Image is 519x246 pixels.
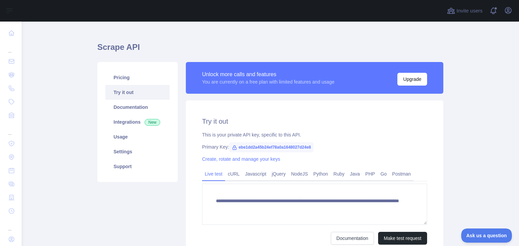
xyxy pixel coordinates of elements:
a: jQuery [269,168,288,179]
div: Primary Key: [202,144,427,150]
a: Usage [105,129,170,144]
a: NodeJS [288,168,311,179]
a: Integrations New [105,115,170,129]
a: PHP [363,168,378,179]
button: Invite users [446,5,484,16]
a: Try it out [105,85,170,100]
a: Pricing [105,70,170,85]
iframe: Toggle Customer Support [461,228,512,243]
a: Documentation [331,232,374,245]
div: ... [5,218,16,232]
a: Support [105,159,170,174]
a: Ruby [331,168,347,179]
div: This is your private API key, specific to this API. [202,131,427,138]
span: New [145,119,160,126]
a: Python [311,168,331,179]
a: Java [347,168,363,179]
a: Javascript [242,168,269,179]
div: ... [5,40,16,54]
h2: Try it out [202,117,427,126]
div: You are currently on a free plan with limited features and usage [202,79,335,85]
a: Settings [105,144,170,159]
a: Documentation [105,100,170,115]
div: ... [5,123,16,136]
a: cURL [225,168,242,179]
a: Live test [202,168,225,179]
h1: Scrape API [97,42,443,58]
div: Unlock more calls and features [202,70,335,79]
span: Invite users [456,7,483,15]
span: ebe1dd2a45b24ef78a0a1648027d24e8 [229,142,314,152]
a: Go [378,168,390,179]
a: Create, rotate and manage your keys [202,156,280,162]
button: Upgrade [397,73,427,86]
a: Postman [390,168,414,179]
button: Make test request [378,232,427,245]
